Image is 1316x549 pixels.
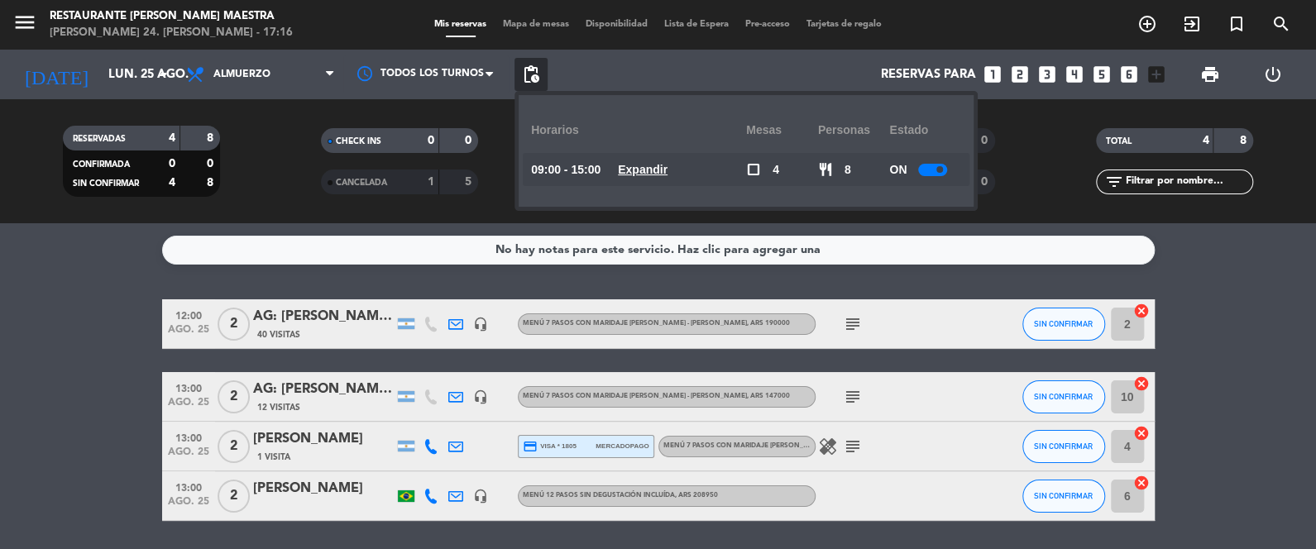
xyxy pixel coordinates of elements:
span: Almuerzo [213,69,270,80]
span: ago. 25 [168,496,209,515]
span: SIN CONFIRMAR [1034,442,1093,451]
strong: 0 [981,135,991,146]
div: Estado [889,107,961,153]
span: RESERVADAS [73,135,126,143]
span: CONFIRMADA [73,160,130,169]
div: [PERSON_NAME] 24. [PERSON_NAME] - 17:16 [50,25,293,41]
i: looks_one [982,64,1003,85]
span: 13:00 [168,378,209,397]
strong: 4 [169,132,175,144]
span: 40 Visitas [257,328,300,341]
span: CANCELADA [336,179,387,187]
div: AG: [PERSON_NAME] X2/ RAMA TOUR [253,379,394,400]
span: 8 [845,160,851,179]
span: ON [889,160,907,179]
i: headset_mic [473,489,488,504]
span: Tarjetas de regalo [798,20,890,29]
span: 2 [218,308,250,341]
strong: 1 [428,176,434,188]
span: 1 Visita [257,451,290,464]
button: SIN CONFIRMAR [1022,430,1105,463]
span: 2 [218,430,250,463]
div: [PERSON_NAME] [253,478,394,499]
i: subject [843,387,863,407]
span: , ARS 147000 [747,393,790,399]
div: Mesas [746,107,818,153]
strong: 8 [1239,135,1249,146]
div: [PERSON_NAME] [253,428,394,450]
div: No hay notas para este servicio. Haz clic para agregar una [495,241,821,260]
span: 12:00 [168,305,209,324]
i: add_circle_outline [1137,14,1157,34]
i: cancel [1133,425,1150,442]
strong: 8 [207,132,217,144]
span: mercadopago [596,441,648,451]
span: Menú 7 pasos con maridaje [PERSON_NAME] - [PERSON_NAME] [523,320,790,327]
strong: 0 [981,176,991,188]
i: filter_list [1104,172,1124,192]
i: search [1271,14,1291,34]
span: Menú 7 pasos con maridaje [PERSON_NAME] - [PERSON_NAME] [663,442,888,449]
span: 4 [773,160,779,179]
button: menu [12,10,37,41]
strong: 0 [169,158,175,169]
span: ago. 25 [168,397,209,416]
span: ago. 25 [168,324,209,343]
i: cancel [1133,375,1150,392]
i: subject [843,314,863,334]
span: Mis reservas [426,20,495,29]
i: cancel [1133,475,1150,491]
i: exit_to_app [1182,14,1202,34]
strong: 5 [465,176,475,188]
i: turned_in_not [1227,14,1247,34]
i: cancel [1133,303,1150,319]
span: SIN CONFIRMAR [1034,491,1093,500]
i: looks_two [1009,64,1031,85]
span: TOTAL [1106,137,1132,146]
strong: 4 [169,177,175,189]
div: AG: [PERSON_NAME] x2 / SUNTRIP [253,306,394,327]
strong: 0 [207,158,217,169]
button: SIN CONFIRMAR [1022,480,1105,513]
span: , ARS 190000 [747,320,790,327]
i: headset_mic [473,389,488,404]
span: 09:00 - 15:00 [531,160,601,179]
span: 13:00 [168,427,209,446]
u: Expandir [618,163,668,176]
i: power_settings_new [1262,64,1282,84]
span: 2 [218,380,250,413]
i: subject [843,437,863,456]
span: 2 [218,480,250,513]
button: SIN CONFIRMAR [1022,380,1105,413]
span: SIN CONFIRMAR [1034,392,1093,401]
span: Lista de Espera [656,20,737,29]
span: Reservas para [881,68,976,82]
i: healing [818,437,838,456]
i: credit_card [523,439,538,454]
span: Menú 7 pasos con maridaje [PERSON_NAME] - [PERSON_NAME] [523,393,790,399]
strong: 0 [428,135,434,146]
span: ago. 25 [168,446,209,465]
i: looks_6 [1118,64,1140,85]
span: CHECK INS [336,137,381,146]
strong: 4 [1202,135,1208,146]
span: visa * 1805 [523,439,577,454]
i: [DATE] [12,56,100,93]
span: Pre-acceso [737,20,798,29]
input: Filtrar por nombre... [1124,173,1252,191]
div: LOG OUT [1241,50,1304,99]
strong: 0 [465,135,475,146]
i: arrow_drop_down [154,64,174,84]
div: Restaurante [PERSON_NAME] Maestra [50,8,293,25]
i: looks_3 [1036,64,1058,85]
span: 12 Visitas [257,401,300,414]
button: SIN CONFIRMAR [1022,308,1105,341]
span: Menú 12 pasos sin degustación incluída [523,492,718,499]
i: menu [12,10,37,35]
span: , ARS 208950 [675,492,718,499]
i: add_box [1146,64,1167,85]
div: personas [818,107,890,153]
span: restaurant [818,162,833,177]
i: headset_mic [473,317,488,332]
span: pending_actions [521,64,541,84]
